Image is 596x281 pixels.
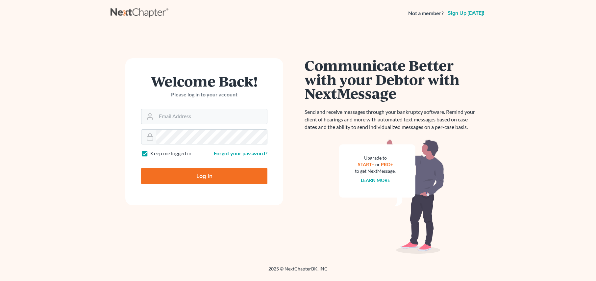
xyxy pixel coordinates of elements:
a: Forgot your password? [214,150,267,156]
label: Keep me logged in [150,150,191,157]
div: Upgrade to [355,155,396,161]
h1: Welcome Back! [141,74,267,88]
h1: Communicate Better with your Debtor with NextMessage [305,58,479,100]
input: Email Address [156,109,267,124]
a: PRO+ [381,162,393,167]
strong: Not a member? [408,10,444,17]
p: Please log in to your account [141,91,267,98]
p: Send and receive messages through your bankruptcy software. Remind your client of hearings and mo... [305,108,479,131]
a: START+ [358,162,374,167]
input: Log In [141,168,267,184]
div: to get NextMessage. [355,168,396,174]
span: or [375,162,380,167]
a: Sign up [DATE]! [446,11,485,16]
a: Learn more [361,177,390,183]
img: nextmessage_bg-59042aed3d76b12b5cd301f8e5b87938c9018125f34e5fa2b7a6b67550977c72.svg [339,139,444,254]
div: 2025 © NextChapterBK, INC [111,266,485,277]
